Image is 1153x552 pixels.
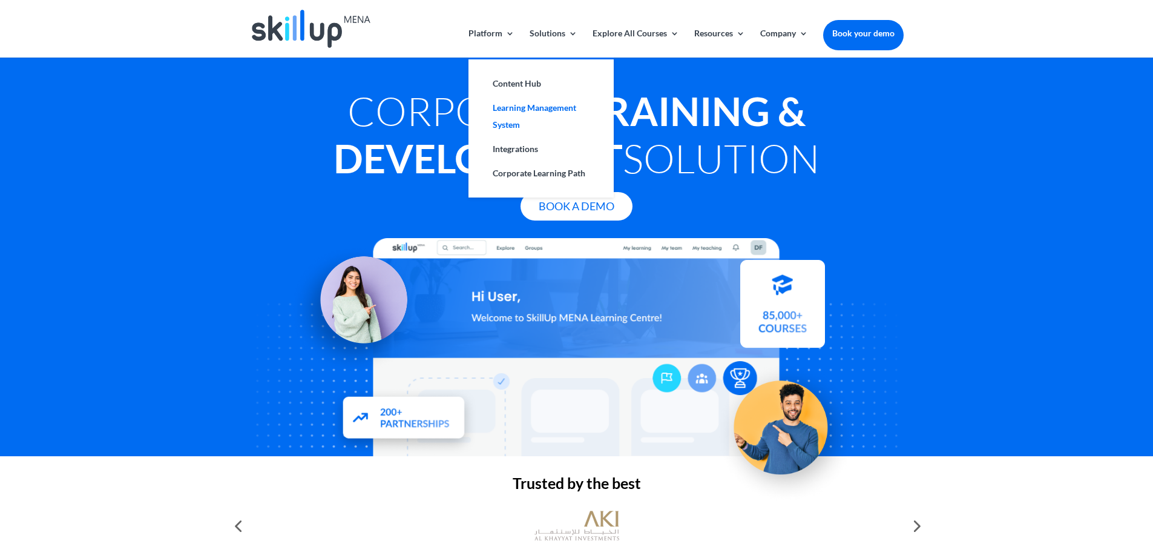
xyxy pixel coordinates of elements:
[252,10,370,48] img: Skillup Mena
[481,137,602,161] a: Integrations
[823,20,904,47] a: Book your demo
[534,505,619,547] img: al khayyat investments logo
[694,29,745,58] a: Resources
[521,192,632,221] a: Book A Demo
[530,29,577,58] a: Solutions
[951,421,1153,552] iframe: Chat Widget
[289,241,419,372] img: Learning Management Solution - SkillUp
[481,71,602,96] a: Content Hub
[481,96,602,137] a: Learning Management System
[333,87,806,182] strong: Training & Development
[740,266,825,354] img: Courses library - SkillUp MENA
[468,29,514,58] a: Platform
[714,354,858,499] img: Upskill your workforce - SkillUp
[593,29,679,58] a: Explore All Courses
[250,87,904,188] h1: Corporate Solution
[481,161,602,185] a: Corporate Learning Path
[760,29,808,58] a: Company
[250,476,904,497] h2: Trusted by the best
[328,387,478,457] img: Partners - SkillUp Mena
